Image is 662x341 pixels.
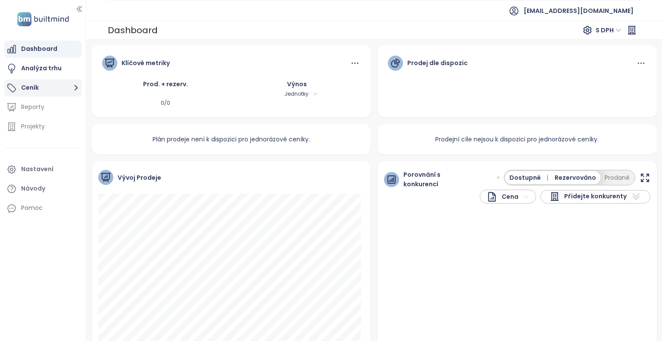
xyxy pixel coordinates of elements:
a: Návody [4,180,81,197]
a: Analýza trhu [4,60,81,77]
span: Dostupné [509,173,551,182]
span: [EMAIL_ADDRESS][DOMAIN_NAME] [524,0,634,21]
a: Dashboard [4,41,81,58]
button: Prodané [600,171,634,184]
div: Projekty [21,121,45,132]
span: Prod. + rezerv. [143,80,188,88]
div: Klíčové metriky [122,58,170,68]
span: Vývoj Prodeje [118,173,161,182]
div: Výnos [233,79,360,89]
div: Reporty [21,102,44,113]
div: Analýza trhu [21,63,62,74]
div: Pomoc [21,203,43,213]
div: Plán prodeje není k dispozici pro jednorázové ceníky. [142,124,320,154]
span: S DPH [596,24,621,37]
div: Dashboard [108,22,158,38]
span: Porovnání s konkurencí [403,170,443,189]
div: Návody [21,183,45,194]
button: Ceník [4,79,81,97]
div: Prodejní cíle nejsou k dispozici pro jednorázové ceníky. [425,124,609,154]
span: Rezervováno [555,173,596,182]
span: Jednotky [274,89,319,99]
span: | [546,173,548,182]
span: Přidejte konkurenty [564,191,627,202]
img: logo [15,10,72,28]
div: Nastavení [21,164,53,175]
a: Nastavení [4,161,81,178]
a: Projekty [4,118,81,135]
div: Pomoc [4,200,81,217]
div: Cena [487,191,518,202]
a: Reporty [4,99,81,116]
div: Dashboard [21,44,57,54]
div: Prodej dle dispozic [407,58,468,68]
div: 0/0 [102,99,229,107]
